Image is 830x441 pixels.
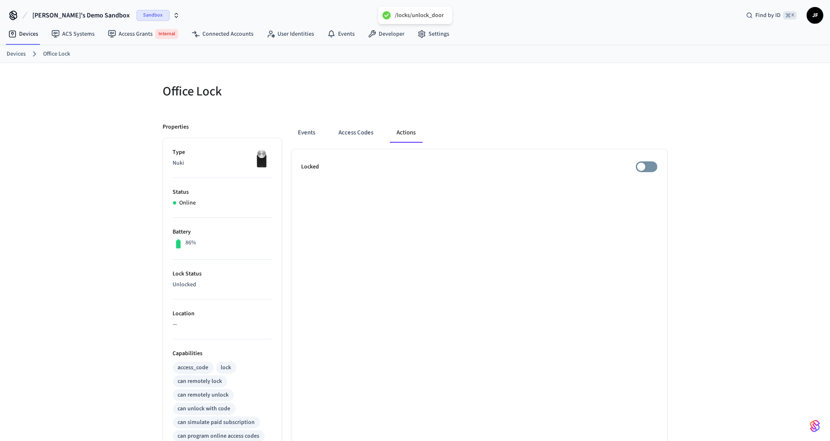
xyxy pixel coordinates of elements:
[185,239,196,247] p: 86%
[180,199,196,207] p: Online
[221,363,231,372] div: lock
[178,391,229,400] div: can remotely unlock
[260,27,321,41] a: User Identities
[2,27,45,41] a: Devices
[173,228,272,236] p: Battery
[292,123,667,143] div: ant example
[361,27,411,41] a: Developer
[411,27,456,41] a: Settings
[178,404,231,413] div: can unlock with code
[292,123,322,143] button: Events
[136,10,170,21] span: Sandbox
[390,123,423,143] button: Actions
[173,280,272,289] p: Unlocked
[163,123,189,132] p: Properties
[302,163,319,171] p: Locked
[173,159,272,168] p: Nuki
[173,309,272,318] p: Location
[178,432,260,441] div: can program online access codes
[783,11,797,19] span: ⌘ K
[155,29,178,39] span: Internal
[178,377,222,386] div: can remotely lock
[755,11,781,19] span: Find by ID
[185,27,260,41] a: Connected Accounts
[173,320,272,329] p: —
[163,83,410,100] h5: Office Lock
[251,148,272,169] img: Nuki Smart Lock 3.0 Pro Black, Front
[32,10,130,20] span: [PERSON_NAME]'s Demo Sandbox
[45,27,101,41] a: ACS Systems
[7,50,26,58] a: Devices
[101,26,185,42] a: Access GrantsInternal
[332,123,380,143] button: Access Codes
[807,7,823,24] button: JF
[810,419,820,433] img: SeamLogoGradient.69752ec5.svg
[173,188,272,197] p: Status
[178,418,255,427] div: can simulate paid subscription
[43,50,70,58] a: Office Lock
[178,363,209,372] div: access_code
[173,270,272,278] p: Lock Status
[173,349,272,358] p: Capabilities
[808,8,823,23] span: JF
[173,148,272,157] p: Type
[321,27,361,41] a: Events
[395,12,444,19] div: /locks/unlock_door
[740,8,803,23] div: Find by ID⌘ K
